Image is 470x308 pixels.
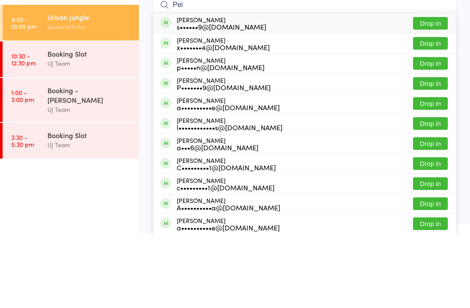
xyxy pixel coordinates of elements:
[413,192,448,204] button: Drop in
[177,191,282,205] div: [PERSON_NAME]
[177,91,266,105] div: [PERSON_NAME]
[177,98,266,105] div: s••••••9@[DOMAIN_NAME]
[413,252,448,264] button: Drop in
[3,116,139,152] a: 10:30 -12:30 pmBooking SlotUJ Team
[47,87,131,96] div: Urban Jungle
[177,278,280,285] div: A••••••••••a@[DOMAIN_NAME]
[47,179,131,189] div: UJ Team
[413,272,448,284] button: Drop in
[47,160,131,179] div: Booking - [PERSON_NAME]
[177,258,275,265] div: c•••••••••1@[DOMAIN_NAME]
[177,218,258,225] div: a•••6@[DOMAIN_NAME]
[63,51,106,61] div: Any location
[177,118,270,125] div: x•••••••4@[DOMAIN_NAME]
[177,111,270,125] div: [PERSON_NAME]
[11,208,34,222] time: 3:30 - 5:30 pm
[413,212,448,224] button: Drop in
[177,138,265,145] div: p•••••n@[DOMAIN_NAME]
[47,96,131,106] div: General Entry
[63,37,106,51] div: At
[177,198,282,205] div: l••••••••••••s@[DOMAIN_NAME]
[177,158,271,165] div: P•••••••9@[DOMAIN_NAME]
[177,291,280,305] div: [PERSON_NAME]
[177,171,280,185] div: [PERSON_NAME]
[413,152,448,164] button: Drop in
[177,231,276,245] div: [PERSON_NAME]
[11,37,54,51] div: Events for
[177,298,280,305] div: a••••••••••e@[DOMAIN_NAME]
[413,232,448,244] button: Drop in
[9,7,41,28] img: Urban Jungle Indoor Rock Climbing
[413,132,448,144] button: Drop in
[3,79,139,115] a: 9:00 -10:00 pmUrban JungleGeneral Entry
[153,12,457,27] h2: Urban Jungle Check-in
[177,251,275,265] div: [PERSON_NAME]
[11,90,37,104] time: 9:00 - 10:00 pm
[413,112,448,124] button: Drop in
[47,205,131,214] div: Booking Slot
[177,178,280,185] div: a••••••••••e@[DOMAIN_NAME]
[413,172,448,184] button: Drop in
[177,238,276,245] div: C•••••••••1@[DOMAIN_NAME]
[177,271,280,285] div: [PERSON_NAME]
[47,133,131,143] div: UJ Team
[47,123,131,133] div: Booking Slot
[153,40,443,48] span: General Entry
[11,51,33,61] a: [DATE]
[11,127,36,141] time: 10:30 - 12:30 pm
[177,131,265,145] div: [PERSON_NAME]
[11,163,34,177] time: 1:00 - 3:00 pm
[3,152,139,196] a: 1:00 -3:00 pmBooking - [PERSON_NAME]UJ Team
[177,151,271,165] div: [PERSON_NAME]
[153,31,443,40] span: [DATE] 9:00am
[177,211,258,225] div: [PERSON_NAME]
[413,91,448,104] button: Drop in
[413,292,448,305] button: Drop in
[153,48,457,57] span: Main Gym
[47,214,131,224] div: UJ Team
[153,69,457,89] input: Search
[3,197,139,233] a: 3:30 -5:30 pmBooking SlotUJ Team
